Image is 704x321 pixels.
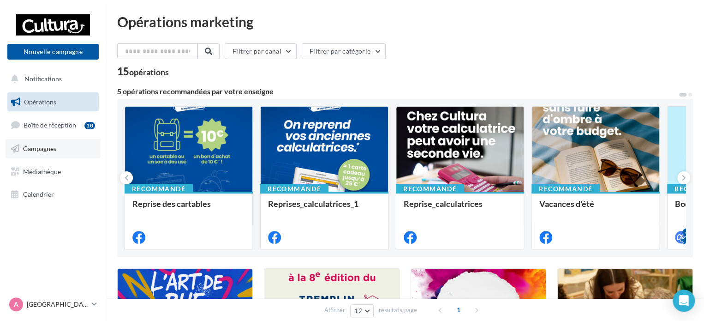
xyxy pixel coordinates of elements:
[125,184,193,194] div: Recommandé
[260,184,328,194] div: Recommandé
[324,306,345,315] span: Afficher
[6,139,101,158] a: Campagnes
[132,199,245,218] div: Reprise des cartables
[350,304,374,317] button: 12
[268,199,381,218] div: Reprises_calculatrices_1
[302,43,386,59] button: Filtrer par catégorie
[117,15,693,29] div: Opérations marketing
[24,98,56,106] span: Opérations
[7,44,99,60] button: Nouvelle campagne
[6,185,101,204] a: Calendrier
[117,88,678,95] div: 5 opérations recommandées par votre enseigne
[404,199,516,218] div: Reprise_calculatrices
[23,190,54,198] span: Calendrier
[117,67,169,77] div: 15
[6,92,101,112] a: Opérations
[27,300,88,309] p: [GEOGRAPHIC_DATA]
[396,184,464,194] div: Recommandé
[7,296,99,313] a: A [GEOGRAPHIC_DATA]
[6,69,97,89] button: Notifications
[24,75,62,83] span: Notifications
[531,184,600,194] div: Recommandé
[354,307,362,315] span: 12
[84,122,95,129] div: 10
[24,121,76,129] span: Boîte de réception
[14,300,18,309] span: A
[129,68,169,76] div: opérations
[451,303,466,317] span: 1
[23,167,61,175] span: Médiathèque
[23,145,56,152] span: Campagnes
[379,306,417,315] span: résultats/page
[682,228,691,236] div: 4
[225,43,297,59] button: Filtrer par canal
[539,199,652,218] div: Vacances d'été
[673,290,695,312] div: Open Intercom Messenger
[6,162,101,182] a: Médiathèque
[6,115,101,135] a: Boîte de réception10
